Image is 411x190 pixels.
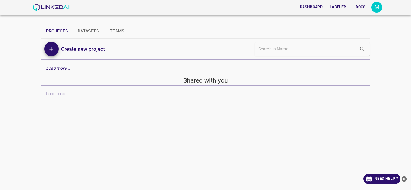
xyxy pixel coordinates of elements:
[46,66,70,71] em: Load more...
[104,24,131,38] button: Teams
[327,2,348,12] button: Labeler
[296,1,326,13] a: Dashboard
[44,42,59,56] button: Add
[61,45,105,53] h6: Create new project
[73,24,104,38] button: Datasets
[258,45,354,53] input: Search in Name
[350,1,371,13] a: Docs
[356,43,369,55] button: search
[351,2,370,12] button: Docs
[363,174,400,184] a: Need Help ?
[298,2,325,12] button: Dashboard
[41,24,73,38] button: Projects
[371,2,382,13] button: Open settings
[371,2,382,13] div: M
[41,76,370,85] h5: Shared with you
[33,4,69,11] img: LinkedAI
[326,1,350,13] a: Labeler
[400,174,408,184] button: close-help
[41,63,370,74] div: Load more...
[59,45,105,53] a: Create new project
